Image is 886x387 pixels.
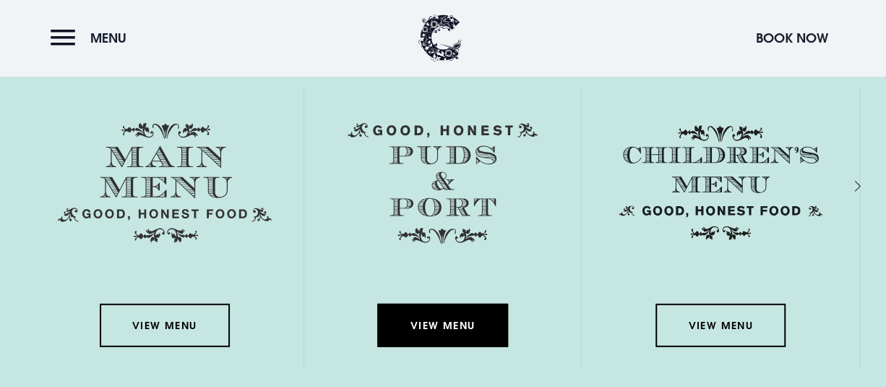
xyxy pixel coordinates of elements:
[614,123,827,243] img: Childrens Menu 1
[655,304,786,347] a: View Menu
[58,123,272,243] img: Menu main menu
[749,22,835,54] button: Book Now
[348,123,538,244] img: Menu puds and port
[418,14,462,61] img: Clandeboye Lodge
[377,304,507,347] a: View Menu
[90,30,126,46] span: Menu
[100,304,230,347] a: View Menu
[51,22,134,54] button: Menu
[835,176,849,197] div: Next slide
